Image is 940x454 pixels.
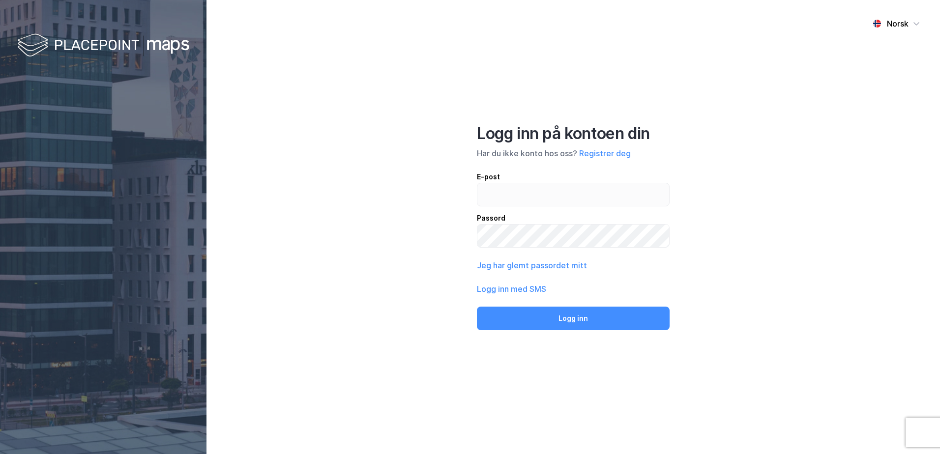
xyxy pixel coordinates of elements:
button: Jeg har glemt passordet mitt [477,259,587,271]
img: logo-white.f07954bde2210d2a523dddb988cd2aa7.svg [17,31,189,60]
iframe: Chat Widget [891,407,940,454]
div: Passord [477,212,670,224]
button: Logg inn med SMS [477,283,546,295]
div: Norsk [887,18,909,29]
div: Logg inn på kontoen din [477,124,670,143]
button: Logg inn [477,307,670,330]
div: Har du ikke konto hos oss? [477,147,670,159]
button: Registrer deg [579,147,631,159]
div: E-post [477,171,670,183]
